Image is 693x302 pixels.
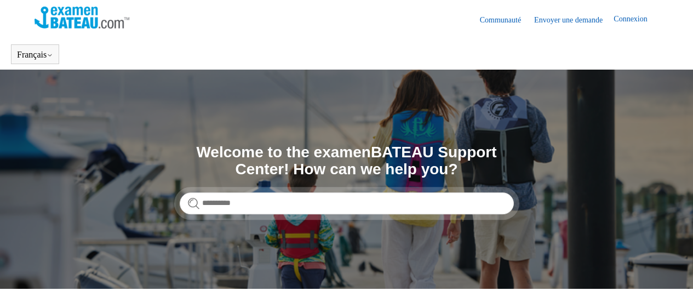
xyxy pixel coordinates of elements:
[480,14,532,26] a: Communauté
[180,192,514,214] input: Rechercher
[35,7,129,29] img: Page d’accueil du Centre d’aide Examen Bateau
[665,273,693,302] div: Live chat
[534,14,614,26] a: Envoyer une demande
[180,144,514,178] h1: Welcome to the examenBATEAU Support Center! How can we help you?
[17,50,53,60] button: Français
[614,13,658,26] a: Connexion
